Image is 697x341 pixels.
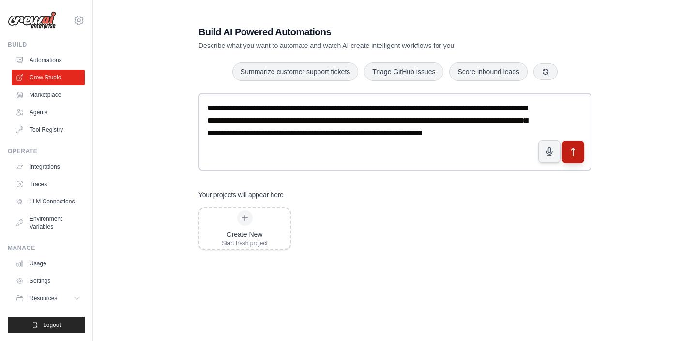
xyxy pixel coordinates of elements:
iframe: Chat Widget [649,294,697,341]
div: Start fresh project [222,239,268,247]
div: Build [8,41,85,48]
button: Get new suggestions [533,63,558,80]
h3: Your projects will appear here [198,190,284,200]
a: Integrations [12,159,85,174]
div: Operate [8,147,85,155]
a: LLM Connections [12,194,85,209]
span: Logout [43,321,61,329]
a: Usage [12,256,85,271]
a: Automations [12,52,85,68]
h1: Build AI Powered Automations [198,25,524,39]
button: Score inbound leads [449,62,528,81]
div: Create New [222,230,268,239]
img: Logo [8,11,56,30]
p: Describe what you want to automate and watch AI create intelligent workflows for you [198,41,524,50]
button: Logout [8,317,85,333]
a: Crew Studio [12,70,85,85]
a: Environment Variables [12,211,85,234]
a: Tool Registry [12,122,85,138]
button: Summarize customer support tickets [232,62,358,81]
a: Marketplace [12,87,85,103]
a: Traces [12,176,85,192]
span: Resources [30,294,57,302]
div: Manage [8,244,85,252]
button: Resources [12,291,85,306]
a: Agents [12,105,85,120]
button: Click to speak your automation idea [538,140,561,163]
button: Triage GitHub issues [364,62,443,81]
a: Settings [12,273,85,289]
